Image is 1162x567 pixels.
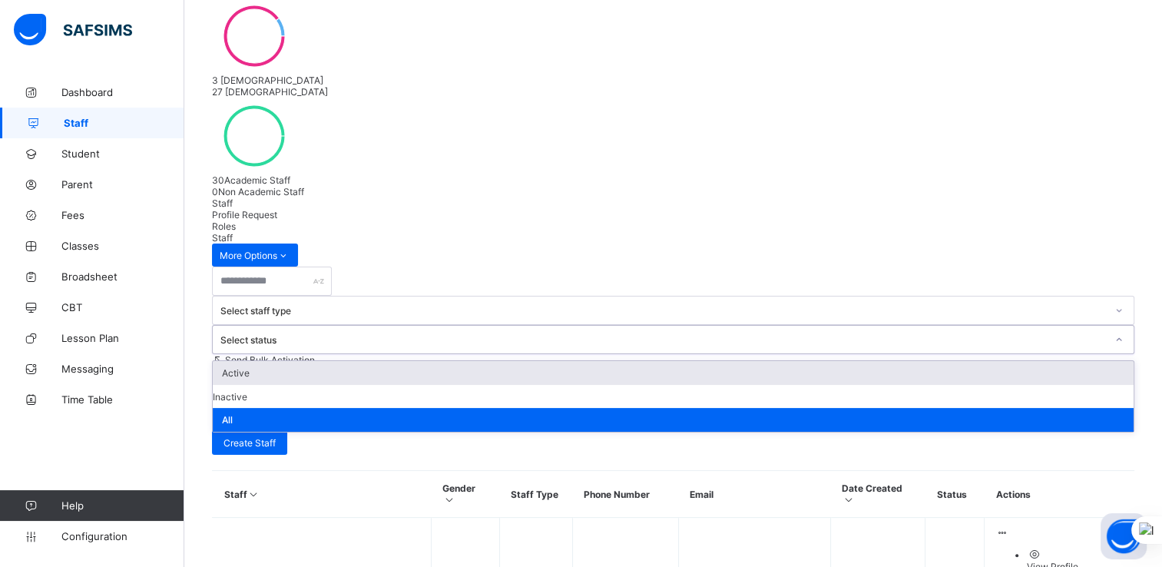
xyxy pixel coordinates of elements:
th: Staff [213,471,432,518]
th: Phone Number [572,471,678,518]
span: Roles [212,220,236,232]
th: Date Created [830,471,925,518]
span: Academic Staff [224,174,290,186]
th: Status [925,471,984,518]
span: Profile Request [212,209,277,220]
span: Dashboard [61,86,184,98]
span: Staff [212,232,233,244]
span: Help [61,499,184,512]
i: Sort in Ascending Order [247,489,260,500]
i: Sort in Ascending Order [842,494,855,506]
span: Configuration [61,530,184,542]
span: Parent [61,178,184,191]
th: Actions [984,471,1134,518]
span: Messaging [61,363,184,375]
span: 27 [212,86,223,98]
span: 0 [212,186,218,197]
span: 3 [212,75,218,86]
span: Student [61,148,184,160]
span: Broadsheet [61,270,184,283]
div: All [213,408,1134,432]
th: Staff Type [499,471,572,518]
span: 30 [212,174,224,186]
div: Select staff type [220,305,1106,317]
span: Non Academic Staff [218,186,304,197]
span: CBT [61,301,184,313]
div: Active [213,361,1134,385]
button: Open asap [1101,513,1147,559]
span: Send Bulk Activation [225,354,315,366]
span: Classes [61,240,184,252]
span: [DEMOGRAPHIC_DATA] [225,86,328,98]
span: [DEMOGRAPHIC_DATA] [220,75,323,86]
span: Time Table [61,393,184,406]
th: Gender [431,471,499,518]
th: Email [678,471,830,518]
img: safsims [14,14,132,46]
span: Staff [212,197,233,209]
div: Select status [220,334,1106,346]
div: Inactive [213,385,1134,408]
span: Fees [61,209,184,221]
span: More Options [220,250,290,261]
i: Sort in Ascending Order [442,494,455,506]
span: Lesson Plan [61,332,184,344]
span: Create Staff [223,437,276,449]
span: Staff [64,117,184,129]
